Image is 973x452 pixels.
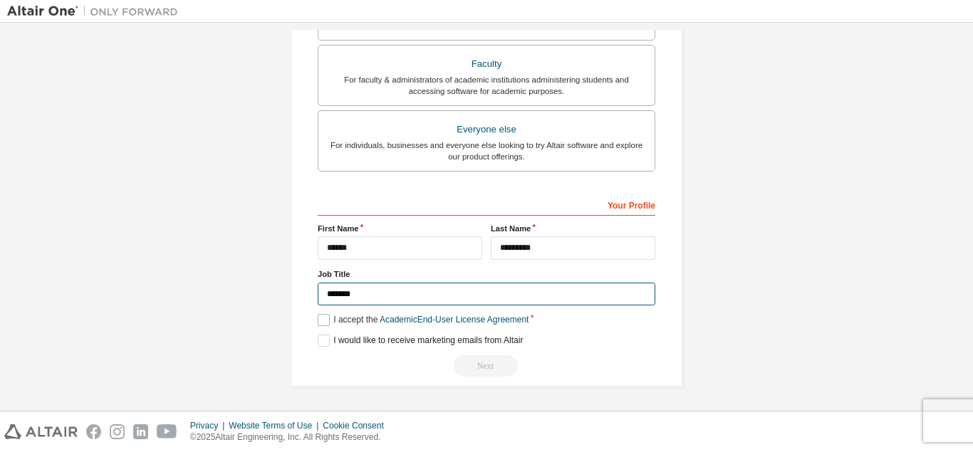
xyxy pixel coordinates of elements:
div: Your Profile [318,193,655,216]
div: Website Terms of Use [229,420,323,431]
label: I would like to receive marketing emails from Altair [318,335,523,347]
label: Last Name [491,223,655,234]
div: Cookie Consent [323,420,392,431]
div: Faculty [327,54,646,74]
div: Everyone else [327,120,646,140]
label: Job Title [318,268,655,280]
img: youtube.svg [157,424,177,439]
div: For individuals, businesses and everyone else looking to try Altair software and explore our prod... [327,140,646,162]
label: I accept the [318,314,529,326]
img: instagram.svg [110,424,125,439]
div: You need to provide your academic email [318,355,655,377]
img: altair_logo.svg [4,424,78,439]
img: Altair One [7,4,185,19]
div: For faculty & administrators of academic institutions administering students and accessing softwa... [327,74,646,97]
div: Privacy [190,420,229,431]
p: © 2025 Altair Engineering, Inc. All Rights Reserved. [190,431,392,443]
img: facebook.svg [86,424,101,439]
img: linkedin.svg [133,424,148,439]
label: First Name [318,223,482,234]
a: Academic End-User License Agreement [380,315,529,325]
